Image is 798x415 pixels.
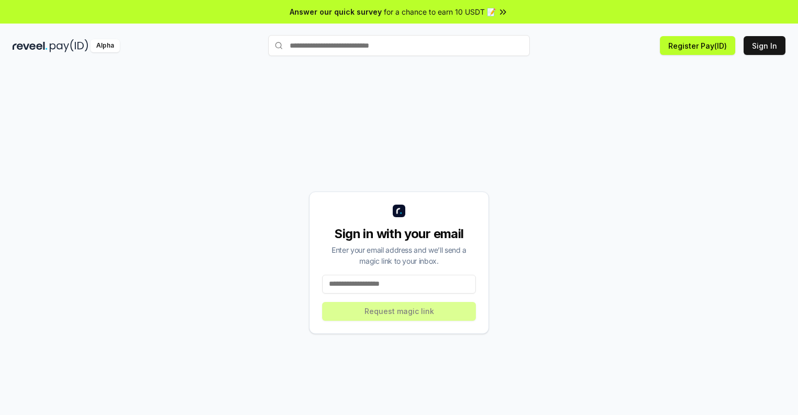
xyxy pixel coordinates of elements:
button: Sign In [744,36,785,55]
img: pay_id [50,39,88,52]
span: for a chance to earn 10 USDT 📝 [384,6,496,17]
button: Register Pay(ID) [660,36,735,55]
div: Sign in with your email [322,226,476,242]
img: reveel_dark [13,39,48,52]
span: Answer our quick survey [290,6,382,17]
div: Alpha [90,39,120,52]
img: logo_small [393,205,405,217]
div: Enter your email address and we’ll send a magic link to your inbox. [322,244,476,266]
